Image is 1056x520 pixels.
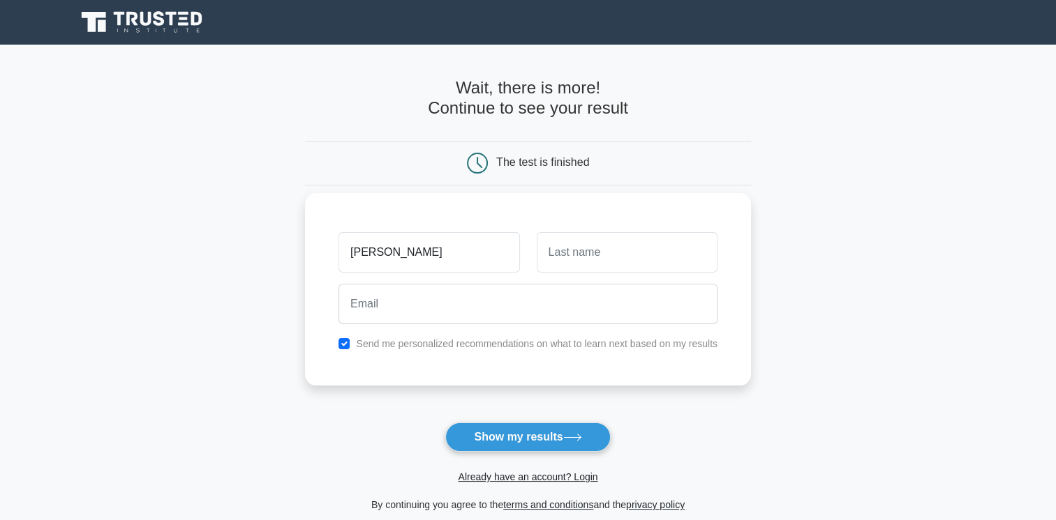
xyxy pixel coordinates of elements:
[458,471,597,482] a: Already have an account? Login
[496,156,589,168] div: The test is finished
[339,232,519,273] input: First name
[503,499,593,510] a: terms and conditions
[626,499,685,510] a: privacy policy
[445,422,610,452] button: Show my results
[297,496,759,513] div: By continuing you agree to the and the
[339,284,717,324] input: Email
[305,78,751,118] h4: Wait, there is more! Continue to see your result
[537,232,717,273] input: Last name
[356,338,717,349] label: Send me personalized recommendations on what to learn next based on my results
